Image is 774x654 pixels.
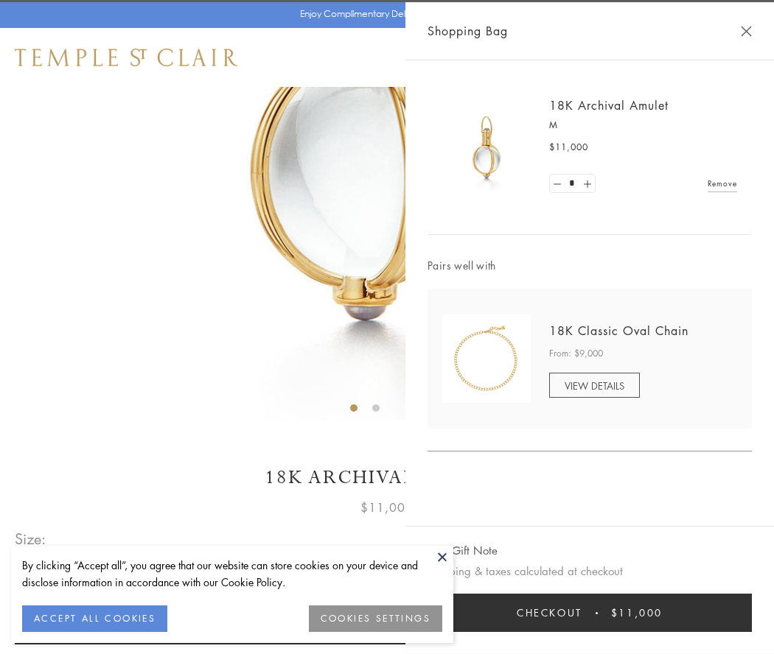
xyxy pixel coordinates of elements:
[517,605,582,621] span: Checkout
[15,527,47,551] span: Size:
[549,323,688,339] a: 18K Classic Oval Chain
[428,21,508,41] span: Shopping Bag
[611,605,663,621] span: $11,000
[741,26,752,37] button: Close Shopping Bag
[309,605,442,632] button: COOKIES SETTINGS
[428,257,752,274] span: Pairs well with
[15,49,237,66] img: Temple St. Clair
[15,465,759,490] h1: 18K Archival Amulet
[549,118,737,133] p: M
[428,562,752,580] p: Shipping & taxes calculated at checkout
[442,103,531,191] img: 18K Archival Amulet
[360,498,414,517] span: $11,000
[549,373,640,398] a: VIEW DETAILS
[22,605,167,632] button: ACCEPT ALL COOKIES
[442,314,531,403] img: N88865-OV18
[549,140,588,155] span: $11,000
[428,541,498,560] button: Add Gift Note
[565,379,624,393] span: VIEW DETAILS
[579,175,594,193] a: Set quantity to 2
[549,97,669,113] a: 18K Archival Amulet
[22,557,442,591] div: By clicking “Accept all”, you agree that our website can store cookies on your device and disclos...
[300,7,467,21] p: Enjoy Complimentary Delivery & Returns
[549,346,603,361] span: From: $9,000
[708,175,737,191] a: Remove
[428,594,752,632] button: Checkout $11,000
[550,175,565,193] a: Set quantity to 0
